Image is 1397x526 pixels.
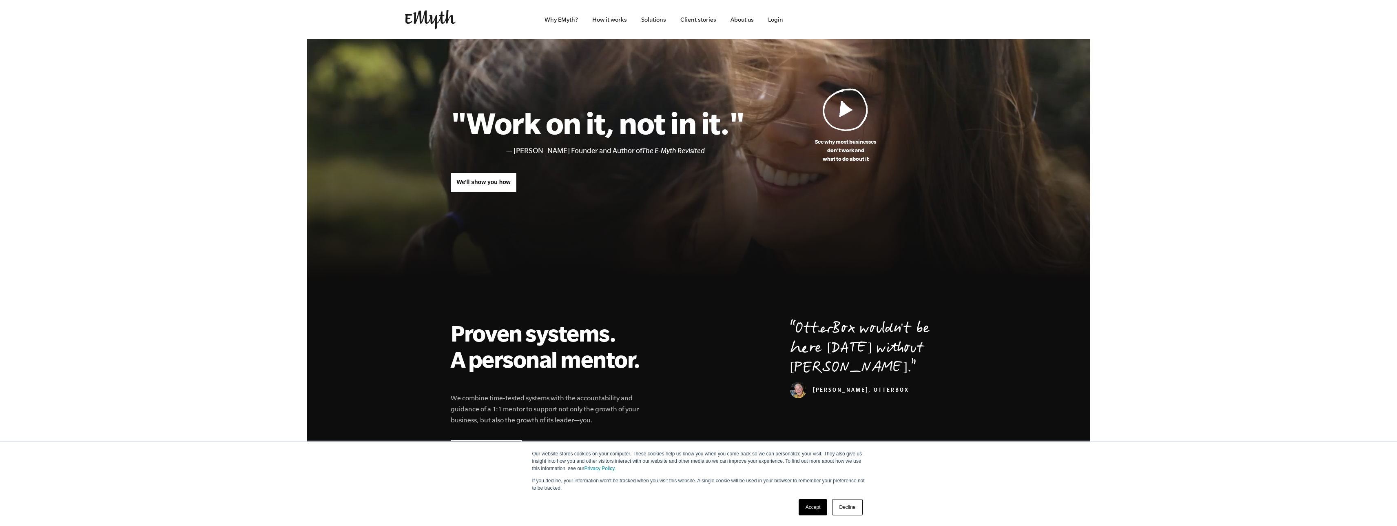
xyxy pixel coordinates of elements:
a: Decline [832,499,862,515]
a: Accept [799,499,828,515]
p: We combine time-tested systems with the accountability and guidance of a 1:1 mentor to support no... [451,393,650,426]
a: Privacy Policy [584,466,615,471]
span: We'll show you how [457,179,511,185]
h1: "Work on it, not in it." [451,105,745,141]
p: If you decline, your information won’t be tracked when you visit this website. A single cookie wi... [532,477,865,492]
p: Our website stores cookies on your computer. These cookies help us know you when you come back so... [532,450,865,472]
a: See how we can help [451,440,522,460]
iframe: Embedded CTA [817,7,903,33]
img: Play Video [823,88,868,131]
cite: [PERSON_NAME], OtterBox [790,388,909,394]
a: See why most businessesdon't work andwhat to do about it [745,88,947,163]
img: EMyth [405,10,456,29]
p: See why most businesses don't work and what to do about it [745,138,947,163]
i: The E-Myth Revisited [642,146,705,155]
iframe: Embedded CTA [907,11,992,29]
li: [PERSON_NAME] Founder and Author of [514,145,745,157]
a: We'll show you how [451,173,517,192]
img: Curt Richardson, OtterBox [790,382,806,398]
h2: Proven systems. A personal mentor. [451,320,650,372]
p: OtterBox wouldn't be here [DATE] without [PERSON_NAME]. [790,320,947,379]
